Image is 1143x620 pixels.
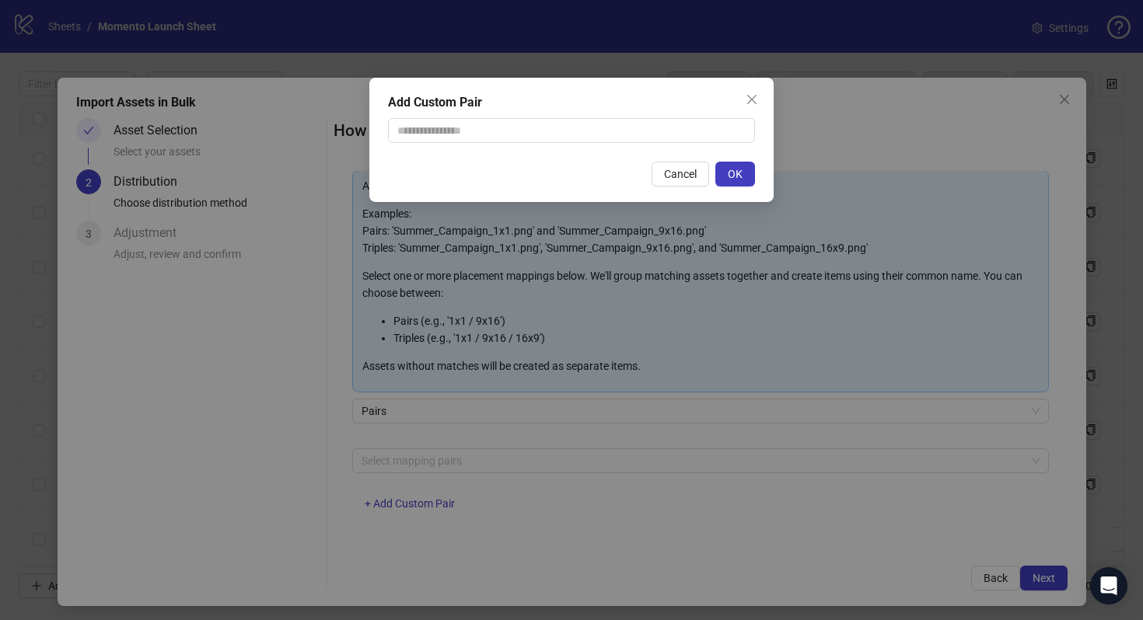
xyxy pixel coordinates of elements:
[652,162,709,186] button: Cancel
[728,168,743,180] span: OK
[715,162,755,186] button: OK
[1090,567,1127,604] div: Open Intercom Messenger
[388,93,755,112] div: Add Custom Pair
[739,87,764,112] button: Close
[746,93,758,106] span: close
[664,168,697,180] span: Cancel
